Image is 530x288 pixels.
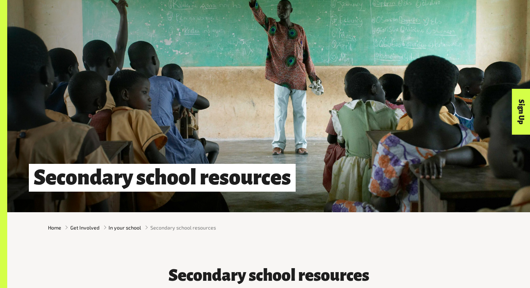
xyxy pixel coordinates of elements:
h1: Secondary school resources [29,164,296,192]
h3: Secondary school resources [160,266,377,284]
span: Secondary school resources [150,224,216,231]
a: Home [48,224,61,231]
a: In your school [109,224,141,231]
a: Get Involved [70,224,100,231]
